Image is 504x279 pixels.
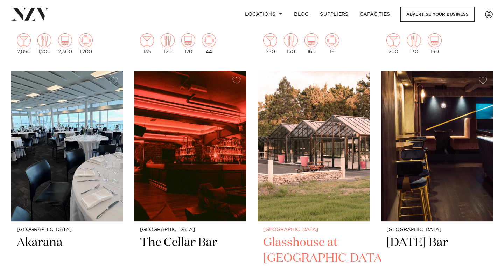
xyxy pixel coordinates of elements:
[407,33,421,47] img: dining.png
[181,33,195,47] img: theatre.png
[325,33,339,54] div: 16
[304,33,318,47] img: theatre.png
[58,33,72,47] img: theatre.png
[314,7,354,22] a: SUPPLIERS
[284,33,298,54] div: 130
[428,33,442,54] div: 130
[354,7,396,22] a: Capacities
[288,7,314,22] a: BLOG
[79,33,93,54] div: 1,200
[17,33,31,54] div: 2,850
[37,33,51,54] div: 1,200
[79,33,93,47] img: meeting.png
[202,33,216,47] img: meeting.png
[17,33,31,47] img: cocktail.png
[304,33,318,54] div: 160
[239,7,288,22] a: Locations
[140,227,241,232] small: [GEOGRAPHIC_DATA]
[11,8,49,20] img: nzv-logo.png
[140,33,154,47] img: cocktail.png
[37,33,51,47] img: dining.png
[202,33,216,54] div: 44
[161,33,175,47] img: dining.png
[386,227,487,232] small: [GEOGRAPHIC_DATA]
[400,7,475,22] a: Advertise your business
[181,33,195,54] div: 120
[263,227,364,232] small: [GEOGRAPHIC_DATA]
[58,33,72,54] div: 2,300
[161,33,175,54] div: 120
[263,33,277,47] img: cocktail.png
[428,33,442,47] img: theatre.png
[407,33,421,54] div: 130
[140,33,154,54] div: 135
[284,33,298,47] img: dining.png
[263,33,277,54] div: 250
[386,33,400,54] div: 200
[325,33,339,47] img: meeting.png
[386,33,400,47] img: cocktail.png
[17,227,118,232] small: [GEOGRAPHIC_DATA]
